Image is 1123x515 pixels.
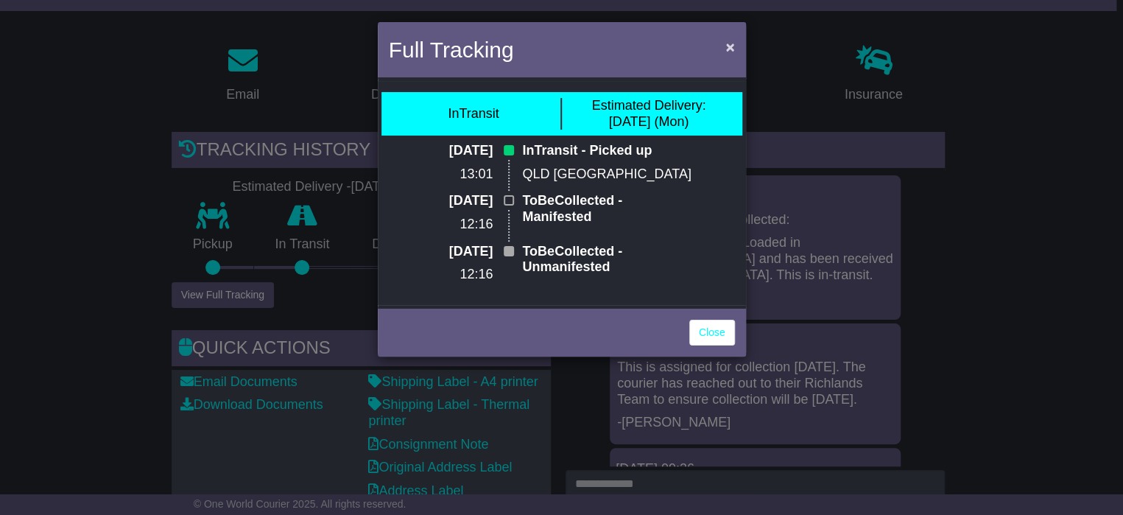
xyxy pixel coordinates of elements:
[522,244,694,276] p: ToBeCollected - Unmanifested
[429,143,493,159] p: [DATE]
[429,244,493,260] p: [DATE]
[725,38,734,55] span: ×
[448,106,499,122] div: InTransit
[689,320,735,346] a: Close
[429,217,493,233] p: 12:16
[522,143,694,159] p: InTransit - Picked up
[389,33,514,66] h4: Full Tracking
[429,167,493,183] p: 13:01
[429,267,493,283] p: 12:16
[522,193,694,225] p: ToBeCollected - Manifested
[718,32,742,62] button: Close
[522,167,694,183] p: QLD [GEOGRAPHIC_DATA]
[591,98,705,130] div: [DATE] (Mon)
[429,193,493,209] p: [DATE]
[591,98,705,113] span: Estimated Delivery:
